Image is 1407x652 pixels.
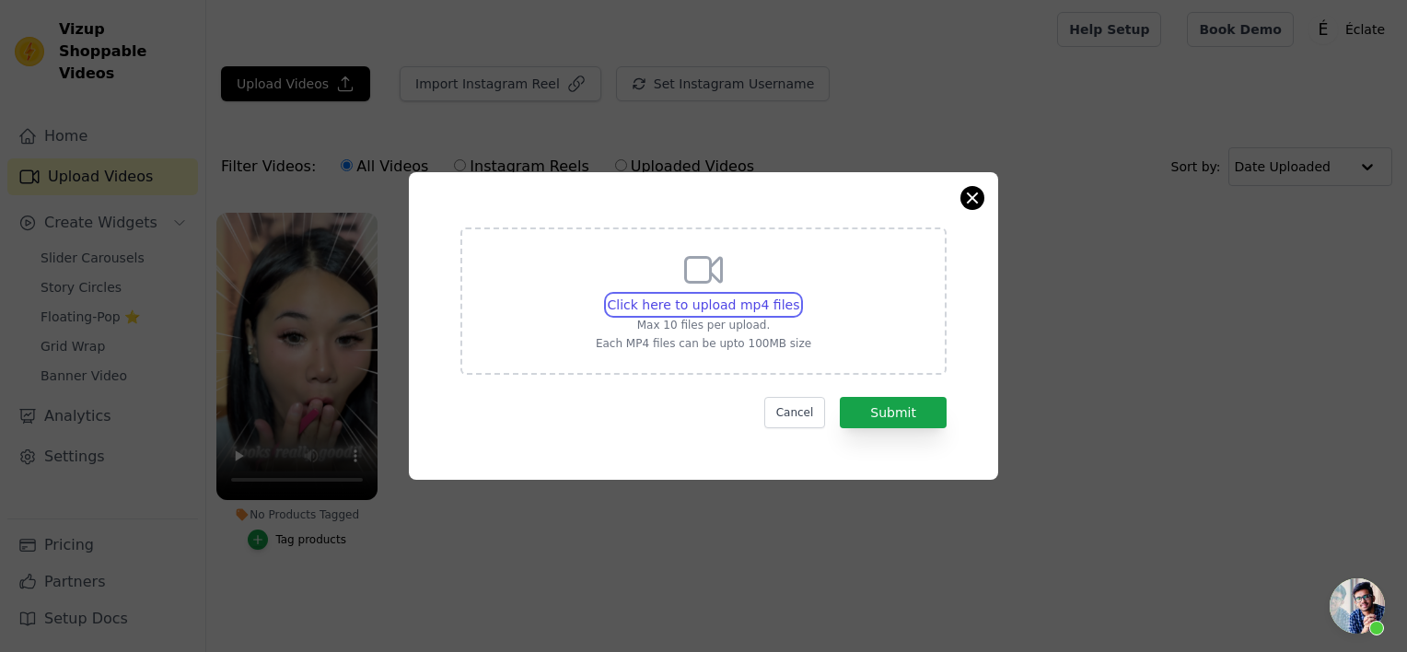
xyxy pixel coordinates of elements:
button: Submit [840,397,947,428]
a: 开放式聊天 [1330,578,1385,634]
span: Click here to upload mp4 files [608,297,800,312]
p: Max 10 files per upload. [596,318,811,332]
button: Cancel [764,397,826,428]
p: Each MP4 files can be upto 100MB size [596,336,811,351]
button: Close modal [961,187,983,209]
